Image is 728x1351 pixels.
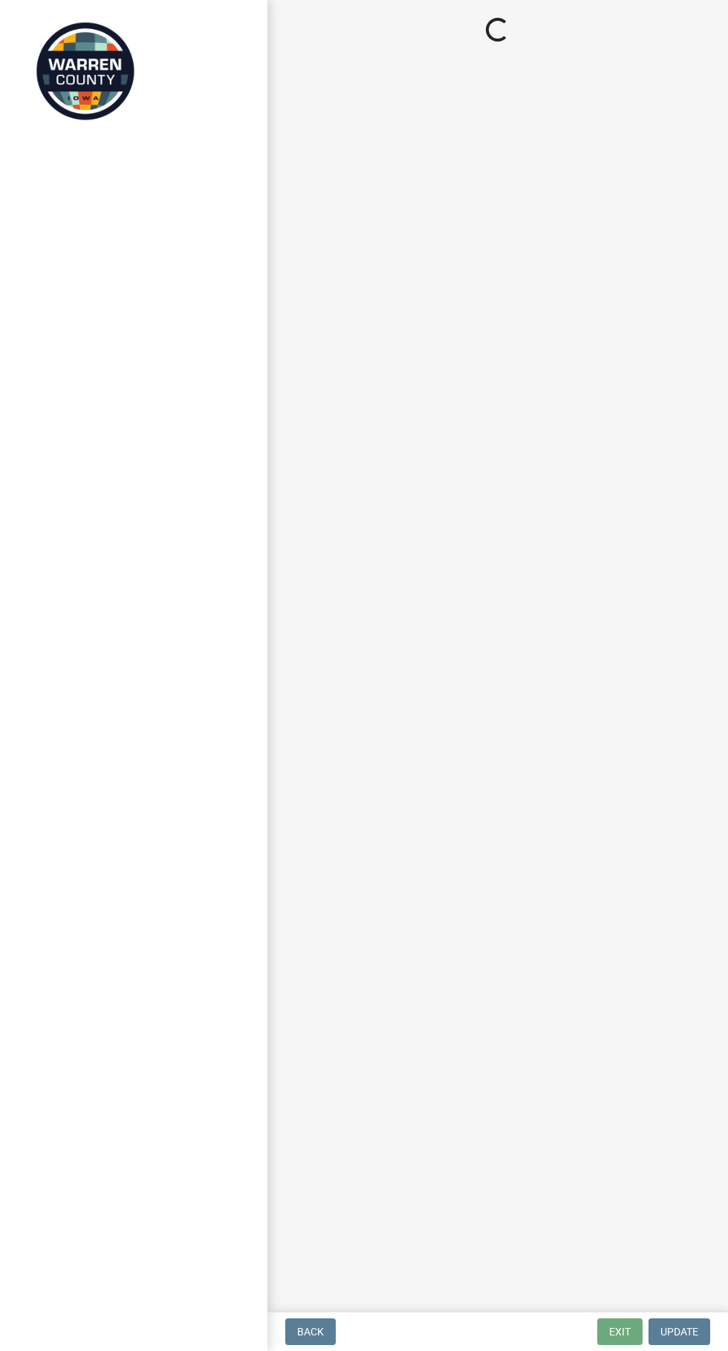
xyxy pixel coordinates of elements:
button: Back [285,1318,336,1345]
button: Update [649,1318,710,1345]
img: Warren County, Iowa [30,16,141,127]
span: Back [297,1326,324,1338]
button: Exit [597,1318,643,1345]
span: Update [660,1326,698,1338]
